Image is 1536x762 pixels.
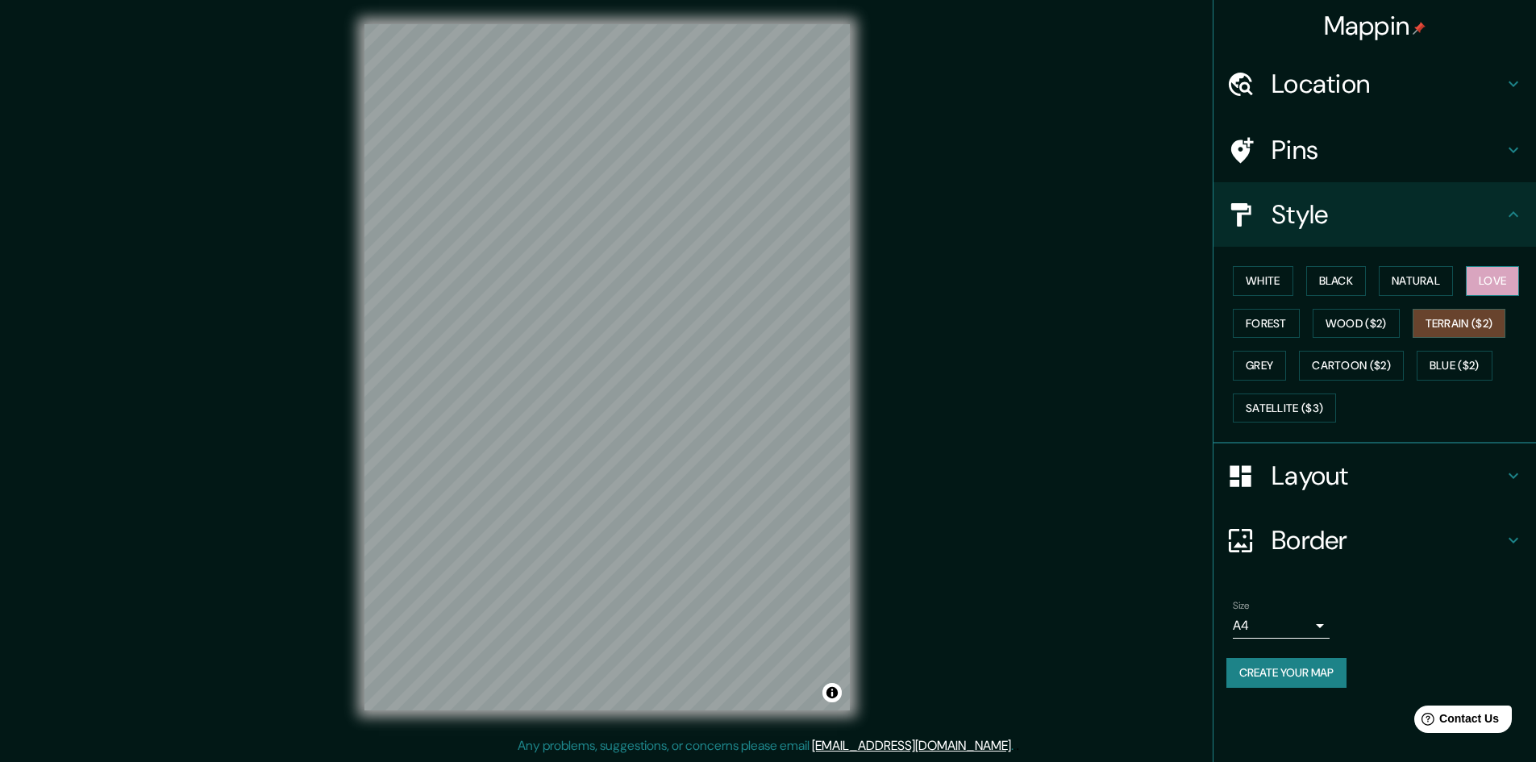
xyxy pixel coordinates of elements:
[1417,351,1492,381] button: Blue ($2)
[1272,68,1504,100] h4: Location
[1413,309,1506,339] button: Terrain ($2)
[1233,393,1336,423] button: Satellite ($3)
[1016,736,1019,756] div: .
[518,736,1014,756] p: Any problems, suggestions, or concerns please email .
[1226,658,1347,688] button: Create your map
[812,737,1011,754] a: [EMAIL_ADDRESS][DOMAIN_NAME]
[1379,266,1453,296] button: Natural
[1213,182,1536,247] div: Style
[1299,351,1404,381] button: Cartoon ($2)
[1272,134,1504,166] h4: Pins
[1233,266,1293,296] button: White
[1213,508,1536,573] div: Border
[822,683,842,702] button: Toggle attribution
[1324,10,1426,42] h4: Mappin
[1466,266,1519,296] button: Love
[1014,736,1016,756] div: .
[1213,118,1536,182] div: Pins
[1313,309,1400,339] button: Wood ($2)
[1233,599,1250,613] label: Size
[1306,266,1367,296] button: Black
[1272,460,1504,492] h4: Layout
[1272,198,1504,231] h4: Style
[1213,52,1536,116] div: Location
[1233,613,1330,639] div: A4
[1233,351,1286,381] button: Grey
[1213,443,1536,508] div: Layout
[364,24,850,710] canvas: Map
[1392,699,1518,744] iframe: Help widget launcher
[1413,22,1426,35] img: pin-icon.png
[1272,524,1504,556] h4: Border
[1233,309,1300,339] button: Forest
